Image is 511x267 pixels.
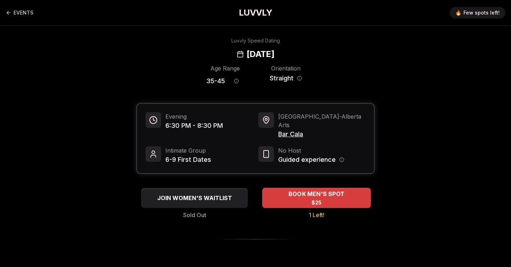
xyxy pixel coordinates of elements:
[278,155,336,165] span: Guided experience
[278,129,366,139] span: Bar Cala
[165,121,223,131] span: 6:30 PM - 8:30 PM
[297,76,302,81] button: Orientation information
[270,73,293,83] span: Straight
[156,194,233,202] span: JOIN WOMEN'S WAITLIST
[309,211,324,219] span: 1 Left!
[463,9,500,16] span: Few spots left!
[165,155,211,165] span: 6-9 First Dates
[141,188,248,208] button: JOIN WOMEN'S WAITLIST - Sold Out
[6,6,33,20] a: Back to events
[455,9,461,16] span: 🔥
[247,49,274,60] h2: [DATE]
[165,112,223,121] span: Evening
[239,7,272,18] a: LUVVLY
[278,146,344,155] span: No Host
[278,112,366,129] span: [GEOGRAPHIC_DATA] - Alberta Arts
[229,73,244,89] button: Age range information
[287,190,346,198] span: BOOK MEN'S SPOT
[267,64,305,73] div: Orientation
[206,76,225,86] span: 35 - 45
[231,37,280,44] div: Luvvly Speed Dating
[206,64,244,73] div: Age Range
[339,157,344,162] button: Host information
[312,199,322,206] span: $25
[262,188,371,208] button: BOOK MEN'S SPOT - 1 Left!
[183,211,206,219] span: Sold Out
[165,146,211,155] span: Intimate Group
